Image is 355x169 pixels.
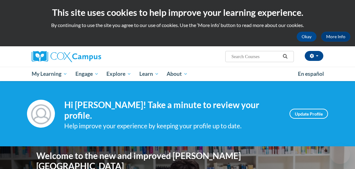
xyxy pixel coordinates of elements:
a: En español [294,67,328,80]
span: Learn [139,70,159,78]
button: Search [281,53,290,60]
span: My Learning [32,70,67,78]
div: Help improve your experience by keeping your profile up to date. [64,121,280,131]
a: Learn [135,67,163,81]
span: Explore [106,70,131,78]
h2: This site uses cookies to help improve your learning experience. [5,6,350,19]
img: Cox Campus [32,51,101,62]
button: Account Settings [305,51,323,61]
a: Engage [71,67,103,81]
a: Cox Campus [32,51,123,62]
a: My Learning [28,67,71,81]
a: More Info [321,32,350,42]
div: Main menu [27,67,328,81]
a: Update Profile [290,109,328,119]
h4: Hi [PERSON_NAME]! Take a minute to review your profile. [64,100,280,121]
input: Search Courses [231,53,281,60]
span: En español [298,71,324,77]
span: About [167,70,188,78]
img: Profile Image [27,100,55,128]
a: Explore [102,67,135,81]
span: Engage [75,70,99,78]
a: About [163,67,192,81]
p: By continuing to use the site you agree to our use of cookies. Use the ‘More info’ button to read... [5,22,350,29]
button: Okay [297,32,317,42]
iframe: Button to launch messaging window [330,144,350,164]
